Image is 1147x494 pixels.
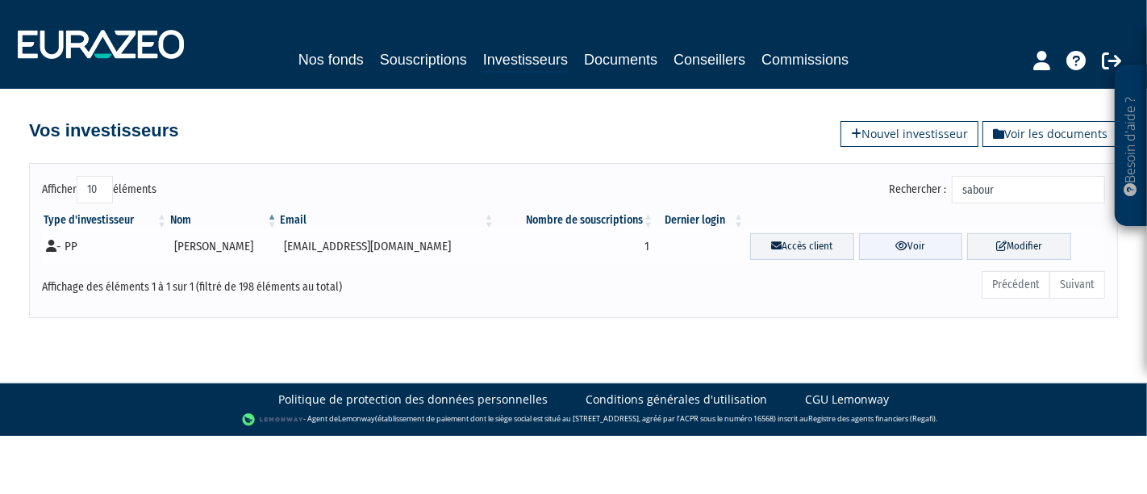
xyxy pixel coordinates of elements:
th: Email : activer pour trier la colonne par ordre croissant [279,212,496,228]
a: Conditions générales d'utilisation [586,391,767,408]
a: Modifier [967,233,1071,260]
a: Registre des agents financiers (Regafi) [808,413,936,424]
th: Nom : activer pour trier la colonne par ordre d&eacute;croissant [169,212,278,228]
a: Souscriptions [380,48,467,71]
a: Investisseurs [483,48,568,73]
a: CGU Lemonway [805,391,889,408]
a: Commissions [761,48,849,71]
img: 1732889491-logotype_eurazeo_blanc_rvb.png [18,30,184,59]
th: Type d'investisseur : activer pour trier la colonne par ordre croissant [42,212,169,228]
th: &nbsp; [745,212,1105,228]
td: [EMAIL_ADDRESS][DOMAIN_NAME] [279,228,496,265]
a: Voir les documents [982,121,1118,147]
div: - Agent de (établissement de paiement dont le siège social est situé au [STREET_ADDRESS], agréé p... [16,412,1131,428]
td: - PP [42,228,169,265]
select: Afficheréléments [77,176,113,203]
td: [PERSON_NAME] [169,228,278,265]
h4: Vos investisseurs [29,121,178,140]
th: Dernier login : activer pour trier la colonne par ordre croissant [655,212,745,228]
a: Politique de protection des données personnelles [278,391,548,408]
label: Rechercher : [889,176,1105,203]
input: Rechercher : [952,176,1105,203]
a: Accès client [750,233,854,260]
div: Affichage des éléments 1 à 1 sur 1 (filtré de 198 éléments au total) [42,270,471,295]
img: logo-lemonway.png [242,412,304,428]
a: Voir [859,233,963,260]
a: Nouvel investisseur [840,121,978,147]
p: Besoin d'aide ? [1122,73,1141,219]
a: Nos fonds [298,48,364,71]
a: Documents [584,48,657,71]
a: Lemonway [338,413,375,424]
th: Nombre de souscriptions : activer pour trier la colonne par ordre croissant [496,212,655,228]
td: 1 [496,228,655,265]
label: Afficher éléments [42,176,156,203]
a: Conseillers [674,48,745,71]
